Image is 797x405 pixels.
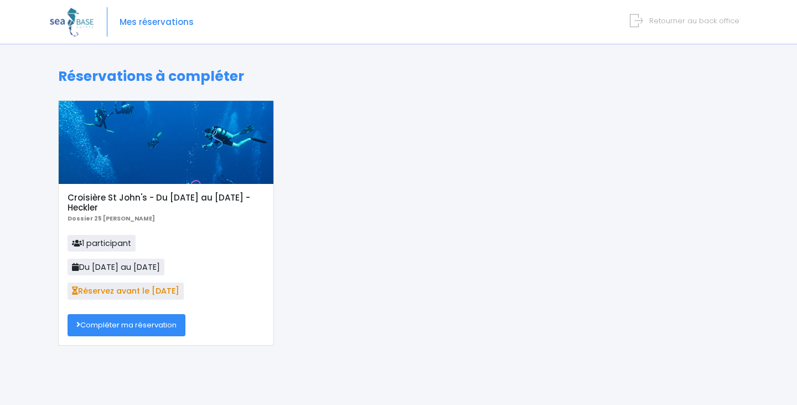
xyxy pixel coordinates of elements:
[58,68,739,85] h1: Réservations à compléter
[634,16,739,26] a: Retourner au back office
[68,193,264,213] h5: Croisière St John's - Du [DATE] au [DATE] - Heckler
[68,214,155,223] b: Dossier 25 [PERSON_NAME]
[68,283,184,299] span: Réservez avant le [DATE]
[68,235,136,252] span: 1 participant
[68,314,185,336] a: Compléter ma réservation
[649,16,739,26] span: Retourner au back office
[68,259,164,275] span: Du [DATE] au [DATE]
